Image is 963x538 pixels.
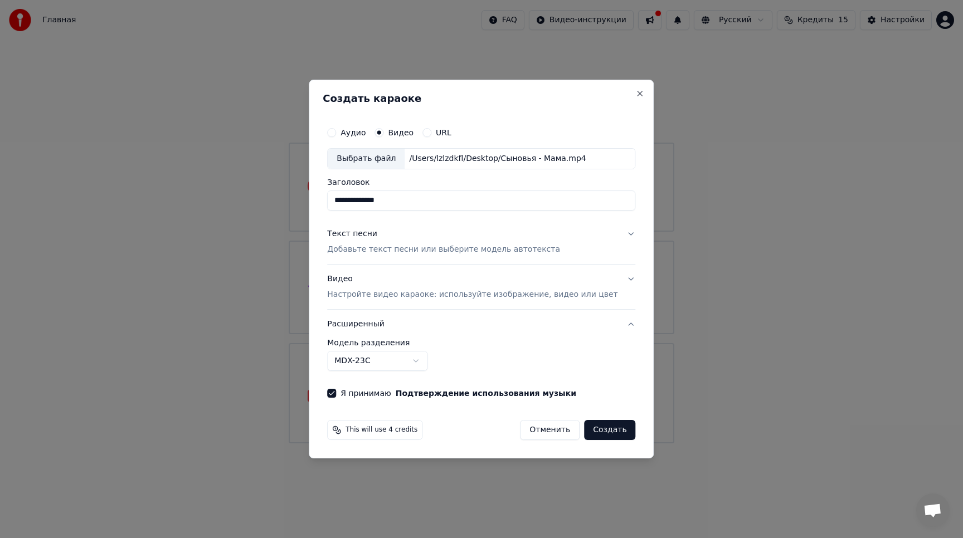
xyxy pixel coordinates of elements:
div: Текст песни [327,228,377,239]
div: /Users/lzlzdkfl/Desktop/Сыновья - Мама.mp4 [405,153,590,164]
button: Текст песниДобавьте текст песни или выберите модель автотекста [327,219,635,264]
label: URL [436,129,451,136]
span: This will use 4 credits [346,425,417,434]
button: Отменить [520,420,580,440]
button: Создать [584,420,635,440]
button: ВидеоНастройте видео караоке: используйте изображение, видео или цвет [327,265,635,309]
div: Расширенный [327,339,635,380]
label: Заголовок [327,178,635,186]
div: Видео [327,273,617,300]
button: Расширенный [327,310,635,339]
p: Настройте видео караоке: используйте изображение, видео или цвет [327,289,617,300]
label: Я принимаю [341,389,576,397]
label: Модель разделения [327,339,635,346]
label: Видео [388,129,414,136]
p: Добавьте текст песни или выберите модель автотекста [327,244,560,255]
div: Выбрать файл [328,149,405,169]
button: Я принимаю [396,389,576,397]
h2: Создать караоке [323,94,640,104]
label: Аудио [341,129,366,136]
